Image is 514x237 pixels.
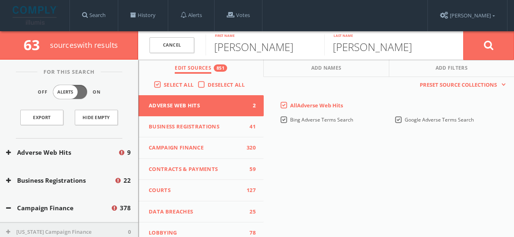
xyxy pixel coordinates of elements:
span: Courts [149,186,243,194]
button: Add Filters [389,60,514,77]
span: Contracts & Payments [149,165,243,173]
span: 9 [127,148,131,157]
span: Business Registrations [149,123,243,131]
button: Adverse Web Hits2 [139,95,264,116]
span: 25 [243,208,256,216]
span: 378 [120,203,131,213]
button: Campaign Finance320 [139,137,264,159]
span: 320 [243,144,256,152]
span: 59 [243,165,256,173]
span: 127 [243,186,256,194]
span: 22 [124,176,131,185]
span: Preset Source Collections [416,81,501,89]
button: Data Breaches25 [139,201,264,223]
a: Export [20,110,63,125]
img: illumis [13,6,58,25]
span: Google Adverse Terms Search [405,116,474,123]
button: Preset Source Collections [416,81,506,89]
span: Data Breaches [149,208,243,216]
span: Lobbying [149,229,243,237]
span: 41 [243,123,256,131]
span: Off [38,89,48,96]
span: 63 [24,35,47,54]
button: Campaign Finance [6,203,111,213]
button: Contracts & Payments59 [139,159,264,180]
button: Adverse Web Hits [6,148,118,157]
span: Add Filters [436,64,468,74]
div: 851 [214,64,227,72]
button: [US_STATE] Campaign Finance [6,228,128,236]
span: Deselect All [208,81,245,88]
span: All Adverse Web Hits [290,102,343,109]
button: Edit Sources851 [139,60,264,77]
span: Campaign Finance [149,144,243,152]
span: 78 [243,229,256,237]
button: Hide Empty [75,110,118,125]
span: Select All [164,81,193,88]
button: Business Registrations [6,176,114,185]
span: Adverse Web Hits [149,102,243,110]
span: Edit Sources [175,64,211,74]
span: source s with results [50,40,118,50]
button: Courts127 [139,180,264,201]
span: For This Search [37,68,101,76]
button: Add Names [264,60,389,77]
span: On [93,89,101,96]
a: Cancel [150,37,194,53]
span: 2 [243,102,256,110]
span: Add Names [311,64,342,74]
span: Bing Adverse Terms Search [290,116,353,123]
span: 0 [128,228,131,236]
button: Business Registrations41 [139,116,264,138]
